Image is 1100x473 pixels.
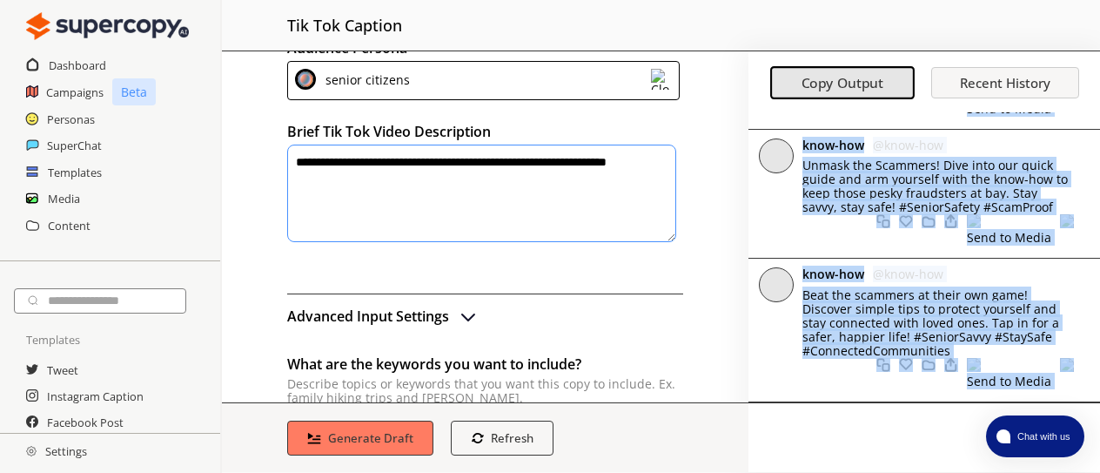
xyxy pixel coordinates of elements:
span: Unmask the Scammers! Dive into our quick guide and arm yourself with the know-how to keep those p... [802,157,1068,215]
p: Send to Media [967,375,1051,389]
h2: What are the keywords you want to include? [287,351,683,377]
span: Chat with us [1010,429,1074,443]
img: Like [944,214,958,228]
p: Send to Media [967,231,1051,245]
img: Close [26,446,37,456]
b: Recent History [960,74,1050,91]
img: Close [26,9,189,44]
b: Copy Output [802,74,884,92]
p: Send to Media [967,102,1051,116]
a: Facebook Post [47,409,124,436]
a: Templates [48,159,102,186]
img: Like [1060,214,1074,228]
button: Generate Draft [287,421,433,456]
a: Dashboard [49,52,106,78]
a: Personas [47,106,95,132]
img: Close [458,306,479,327]
button: Copy Output [770,67,915,100]
p: Describe topics or keywords that you want this copy to include. Ex. family hiking trips and [PERS... [287,377,683,405]
span: @ know-how [873,137,943,153]
button: atlas-launcher [986,416,1084,457]
button: Recent History [931,67,1079,98]
span: Beat the scammers at their own game! Discover simple tips to protect yourself and stay connected ... [802,287,1059,359]
img: Copy [876,214,890,228]
a: Instagram Caption [47,383,144,409]
img: Like [922,214,936,228]
a: Media [48,186,80,212]
img: Close [651,69,672,90]
a: Tweet [47,357,78,383]
button: Refresh [451,421,554,456]
b: Generate Draft [328,430,413,446]
img: Close [295,69,316,90]
a: SuperChat [47,132,102,159]
textarea: textarea-textarea [287,145,676,242]
b: Refresh [491,430,533,446]
b: know-how [802,266,864,282]
a: Campaigns [46,79,104,105]
h2: Brief Tik Tok Video Description [287,118,683,145]
p: Beta [112,78,156,105]
span: @ know-how [873,266,943,282]
a: Content [48,213,91,239]
h2: tik tok caption [287,9,402,42]
img: Media [967,214,981,228]
button: advanced-inputs [287,303,479,329]
img: Like [899,214,913,228]
b: know-how [802,137,864,153]
h2: Advanced Input Settings [287,303,449,329]
div: senior citizens [319,69,410,92]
